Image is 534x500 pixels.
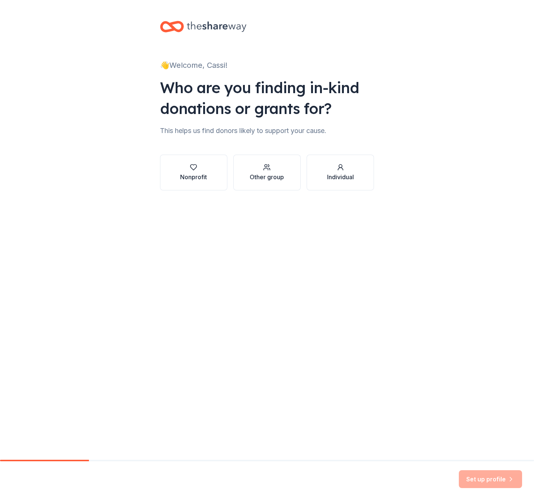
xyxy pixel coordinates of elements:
button: Individual [307,155,374,190]
div: Who are you finding in-kind donations or grants for? [160,77,374,119]
div: Nonprofit [180,173,207,181]
div: This helps us find donors likely to support your cause. [160,125,374,137]
button: Other group [233,155,301,190]
div: Individual [327,173,354,181]
div: 👋 Welcome, Cassi! [160,59,374,71]
button: Nonprofit [160,155,227,190]
div: Other group [250,173,284,181]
